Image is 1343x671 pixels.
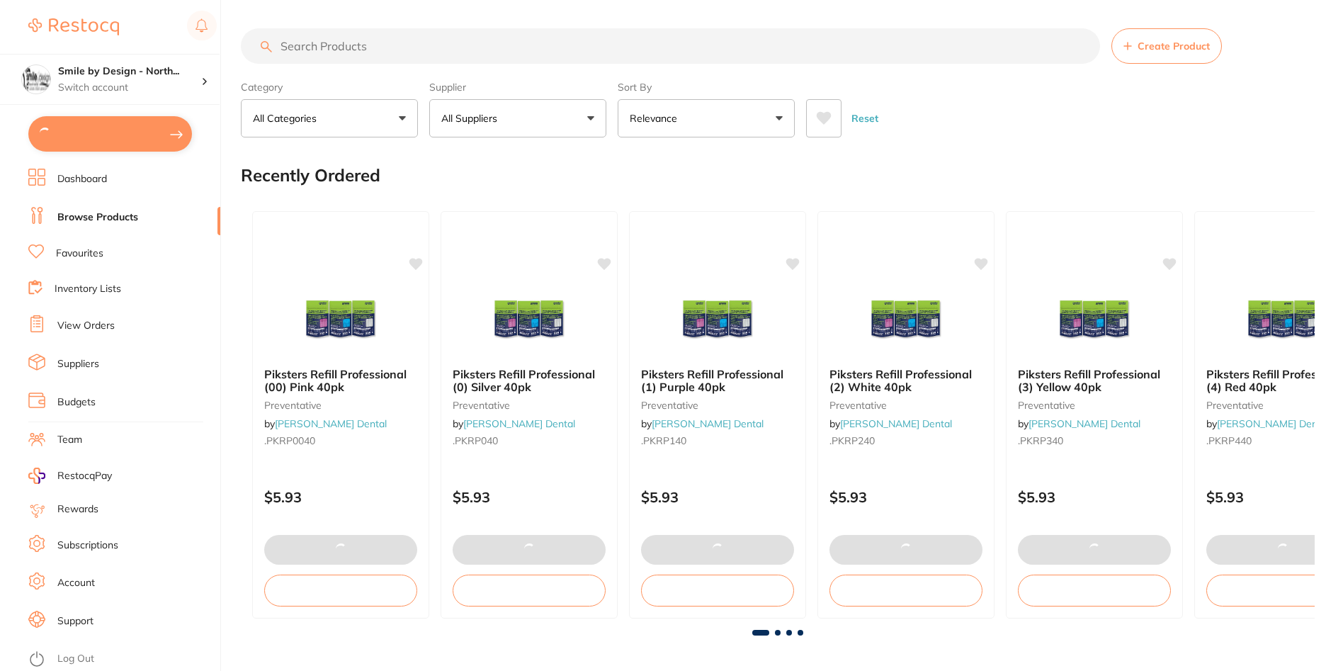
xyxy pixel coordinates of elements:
[847,99,883,137] button: Reset
[57,469,112,483] span: RestocqPay
[241,166,380,186] h2: Recently Ordered
[453,368,606,394] b: Piksters Refill Professional (0) Silver 40pk
[641,435,794,446] small: .PKRP140
[618,99,795,137] button: Relevance
[57,614,93,628] a: Support
[630,111,683,125] p: Relevance
[463,417,575,430] a: [PERSON_NAME] Dental
[264,417,387,430] span: by
[28,648,216,671] button: Log Out
[1028,417,1140,430] a: [PERSON_NAME] Dental
[453,435,606,446] small: .PKRP040
[840,417,952,430] a: [PERSON_NAME] Dental
[1217,417,1329,430] a: [PERSON_NAME] Dental
[453,400,606,411] small: preventative
[57,576,95,590] a: Account
[829,368,982,394] b: Piksters Refill Professional (2) White 40pk
[28,11,119,43] a: Restocq Logo
[241,28,1100,64] input: Search Products
[58,64,201,79] h4: Smile by Design - North Sydney
[28,18,119,35] img: Restocq Logo
[1018,417,1140,430] span: by
[1018,435,1171,446] small: .PKRP340
[453,489,606,505] p: $5.93
[429,81,606,94] label: Supplier
[57,210,138,225] a: Browse Products
[57,395,96,410] a: Budgets
[57,539,118,553] a: Subscriptions
[28,468,45,484] img: RestocqPay
[641,368,794,394] b: Piksters Refill Professional (1) Purple 40pk
[453,417,575,430] span: by
[1206,417,1329,430] span: by
[58,81,201,95] p: Switch account
[641,417,764,430] span: by
[57,319,115,333] a: View Orders
[829,435,982,446] small: .PKRP240
[441,111,503,125] p: All Suppliers
[1018,400,1171,411] small: preventative
[253,111,322,125] p: All Categories
[264,435,417,446] small: .PKRP0040
[241,81,418,94] label: Category
[57,652,94,666] a: Log Out
[1018,489,1171,505] p: $5.93
[57,172,107,186] a: Dashboard
[22,65,50,94] img: Smile by Design - North Sydney
[264,489,417,505] p: $5.93
[1237,286,1329,356] img: Piksters Refill Professional (4) Red 40pk
[1111,28,1222,64] button: Create Product
[641,400,794,411] small: preventative
[429,99,606,137] button: All Suppliers
[1018,368,1171,394] b: Piksters Refill Professional (3) Yellow 40pk
[57,502,98,517] a: Rewards
[28,468,112,484] a: RestocqPay
[295,286,387,356] img: Piksters Refill Professional (00) Pink 40pk
[483,286,575,356] img: Piksters Refill Professional (0) Silver 40pk
[275,417,387,430] a: [PERSON_NAME] Dental
[652,417,764,430] a: [PERSON_NAME] Dental
[57,357,99,371] a: Suppliers
[860,286,952,356] img: Piksters Refill Professional (2) White 40pk
[55,282,121,296] a: Inventory Lists
[57,433,82,447] a: Team
[1048,286,1140,356] img: Piksters Refill Professional (3) Yellow 40pk
[1138,40,1210,52] span: Create Product
[671,286,764,356] img: Piksters Refill Professional (1) Purple 40pk
[641,489,794,505] p: $5.93
[829,400,982,411] small: preventative
[829,489,982,505] p: $5.93
[241,99,418,137] button: All Categories
[56,247,103,261] a: Favourites
[264,400,417,411] small: preventative
[264,368,417,394] b: Piksters Refill Professional (00) Pink 40pk
[829,417,952,430] span: by
[618,81,795,94] label: Sort By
